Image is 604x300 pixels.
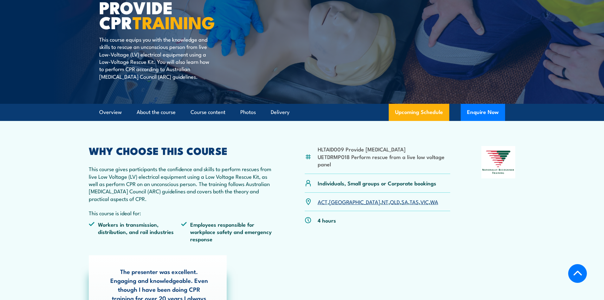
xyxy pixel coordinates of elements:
li: Employees responsible for workplace safety and emergency response [181,221,274,243]
a: QLD [390,198,400,205]
a: About the course [137,104,176,121]
a: Overview [99,104,122,121]
a: VIC [420,198,429,205]
p: This course is ideal for: [89,209,274,217]
li: Workers in transmission, distribution, and rail industries [89,221,181,243]
a: WA [430,198,438,205]
a: TAS [410,198,419,205]
p: 4 hours [318,217,336,224]
a: ACT [318,198,328,205]
a: Upcoming Schedule [389,104,449,121]
strong: TRAINING [133,9,215,35]
p: , , , , , , , [318,198,438,205]
a: Course content [191,104,225,121]
p: Individuals, Small groups or Corporate bookings [318,179,436,187]
a: Photos [240,104,256,121]
h2: WHY CHOOSE THIS COURSE [89,146,274,155]
p: This course gives participants the confidence and skills to perform rescues from live Low Voltage... [89,165,274,202]
button: Enquire Now [461,104,505,121]
a: Delivery [271,104,289,121]
li: UETDRMP018 Perform rescue from a live low voltage panel [318,153,451,168]
a: SA [401,198,408,205]
li: HLTAID009 Provide [MEDICAL_DATA] [318,145,451,153]
a: [GEOGRAPHIC_DATA] [329,198,380,205]
a: NT [382,198,388,205]
img: Nationally Recognised Training logo. [481,146,516,178]
p: This course equips you with the knowledge and skills to rescue an unconscious person from live Lo... [99,36,215,80]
